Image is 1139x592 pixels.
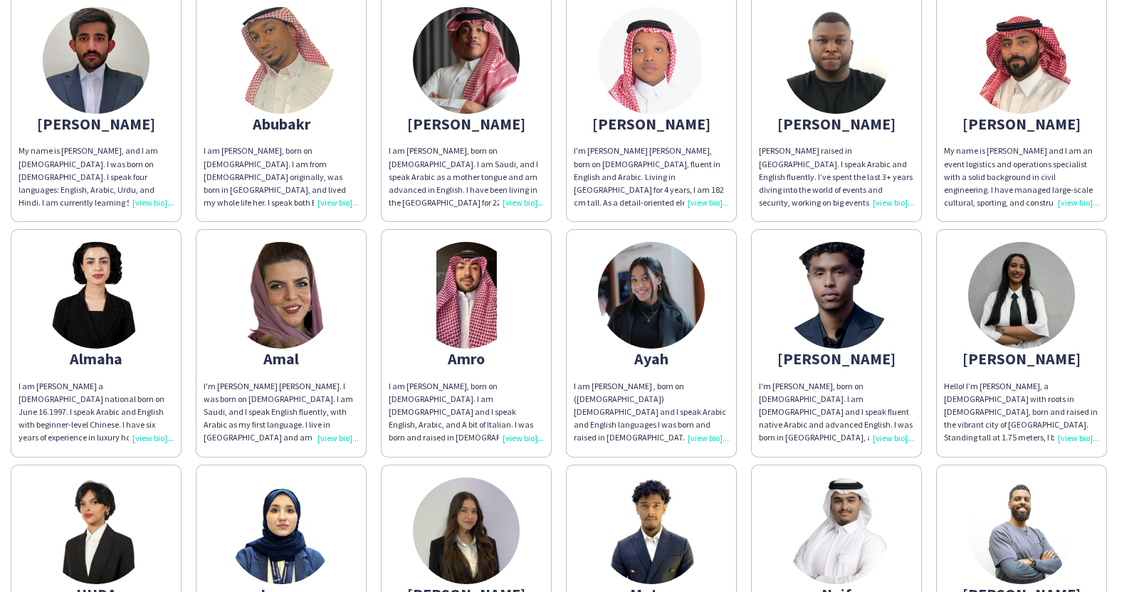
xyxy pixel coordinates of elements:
[19,380,174,445] div: I am [PERSON_NAME] a [DEMOGRAPHIC_DATA] national born on June 16.1997. I speak Arabic and English...
[413,242,520,349] img: thumb-68763d5e042e2.jpeg
[968,477,1075,584] img: thumb-575858b0-67b2-46cb-b287-ca4018ef4d31.jpg
[968,242,1075,349] img: thumb-0c99f086-efba-4e05-a457-4246f39b963a.jpg
[944,117,1099,130] div: [PERSON_NAME]
[574,144,729,209] div: I'm [PERSON_NAME] [PERSON_NAME], born on [DEMOGRAPHIC_DATA], fluent in English and Arabic. Living...
[228,242,335,349] img: thumb-443a8205-2095-4d02-8da6-f73cbbde58a9.png
[43,242,149,349] img: thumb-5dea5593-4836-443e-8372-c69c8701c467.png
[783,242,890,349] img: thumb-66ea8428de065.jpeg
[204,352,359,365] div: Amal
[944,144,1099,209] div: My name is [PERSON_NAME] and I am an event logistics and operations specialist with a solid backg...
[19,117,174,130] div: [PERSON_NAME]
[759,380,914,445] div: I'm [PERSON_NAME], born on [DEMOGRAPHIC_DATA]. I am [DEMOGRAPHIC_DATA] and I speak fluent native ...
[759,352,914,365] div: [PERSON_NAME]
[574,380,729,445] div: I am [PERSON_NAME] , born on ([DEMOGRAPHIC_DATA]) [DEMOGRAPHIC_DATA] and I speak Arabic and Engli...
[43,477,149,584] img: thumb-cb42e4ec-c2e2-408e-88c6-ac0900df0bff.png
[783,477,890,584] img: thumb-68bdc4539dff1.jpeg
[389,352,544,365] div: Amro
[598,477,705,584] img: thumb-68c093c671250.jpeg
[413,7,520,114] img: thumb-683d556527835.jpg
[43,7,149,114] img: thumb-672d101f17e43.jpg
[783,7,890,114] img: thumb-9d49ac32-8468-4eb2-b218-1366b8821a73.jpg
[759,117,914,130] div: [PERSON_NAME]
[759,144,914,209] div: [PERSON_NAME] raised in [GEOGRAPHIC_DATA]. I speak Arabic and English fluently. I’ve spent the la...
[598,7,705,114] img: thumb-0417b52c-77af-4b18-9cf9-5646f7794a18.jpg
[389,380,544,445] div: I am [PERSON_NAME], born on [DEMOGRAPHIC_DATA]. I am [DEMOGRAPHIC_DATA] and I speak English, Arab...
[204,144,359,209] div: I am [PERSON_NAME], born on [DEMOGRAPHIC_DATA]. I am from [DEMOGRAPHIC_DATA] originally, was born...
[944,352,1099,365] div: [PERSON_NAME]
[413,477,520,584] img: thumb-68af201b42f64.jpeg
[574,117,729,130] div: [PERSON_NAME]
[598,242,705,349] img: thumb-c862469f-fc06-4f1e-af3d-2b8e6a07bb09.jpg
[19,144,174,209] div: My name is [PERSON_NAME], and I am [DEMOGRAPHIC_DATA]. I was born on [DEMOGRAPHIC_DATA]. I speak ...
[19,352,174,365] div: Almaha
[204,117,359,130] div: Abubakr
[204,380,359,445] div: I'm [PERSON_NAME] [PERSON_NAME]. I was born on [DEMOGRAPHIC_DATA]. I am Saudi, and I speak Englis...
[968,7,1075,114] img: thumb-672946c82245e.jpeg
[389,144,544,209] div: I am [PERSON_NAME], born on [DEMOGRAPHIC_DATA]. I am Saudi, and I speak Arabic as a mother tongue...
[228,477,335,584] img: thumb-673463a414c78.jpeg
[389,117,544,130] div: [PERSON_NAME]
[228,7,335,114] img: thumb-bedb60c8-aa37-4680-a184-eaa0b378644e.png
[944,380,1099,445] div: Hello! I’m [PERSON_NAME], a [DEMOGRAPHIC_DATA] with roots in [DEMOGRAPHIC_DATA], born and raised ...
[574,352,729,365] div: Ayah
